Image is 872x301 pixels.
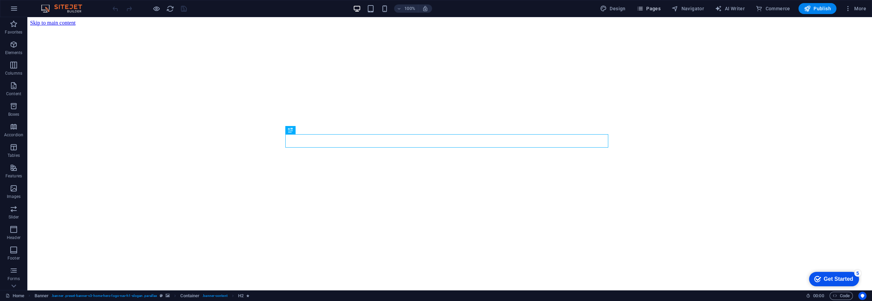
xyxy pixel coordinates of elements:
button: 100% [394,4,418,13]
button: reload [166,4,174,13]
button: AI Writer [712,3,747,14]
span: Design [600,5,626,12]
p: Slider [9,214,19,220]
p: Content [6,91,21,97]
button: Pages [634,3,663,14]
span: . banner .preset-banner-v3-home-hero-logo-nav-h1-slogan .parallax [51,292,157,300]
h6: 100% [404,4,415,13]
p: Boxes [8,112,19,117]
p: Images [7,194,21,199]
p: Columns [5,71,22,76]
span: AI Writer [715,5,745,12]
p: Accordion [4,132,23,138]
p: Header [7,235,21,240]
h6: Session time [806,292,824,300]
div: Get Started 5 items remaining, 0% complete [4,3,54,18]
i: This element is a customizable preset [160,294,163,298]
span: . banner-content [202,292,227,300]
i: Reload page [166,5,174,13]
i: This element contains a background [166,294,170,298]
nav: breadcrumb [35,292,250,300]
i: On resize automatically adjust zoom level to fit chosen device. [422,5,428,12]
p: Features [5,173,22,179]
i: Element contains an animation [246,294,249,298]
button: Code [830,292,853,300]
span: Click to select. Double-click to edit [238,292,244,300]
span: : [818,293,819,298]
span: Click to select. Double-click to edit [35,292,49,300]
span: Pages [637,5,661,12]
div: Design (Ctrl+Alt+Y) [597,3,628,14]
a: Click to cancel selection. Double-click to open Pages [5,292,24,300]
span: Code [833,292,850,300]
div: 5 [49,1,56,8]
p: Footer [8,255,20,261]
span: Click to select. Double-click to edit [180,292,199,300]
button: Click here to leave preview mode and continue editing [152,4,160,13]
span: Publish [804,5,831,12]
button: Publish [798,3,836,14]
div: Get Started [18,8,48,14]
p: Tables [8,153,20,158]
a: Skip to main content [3,3,48,9]
button: Navigator [669,3,707,14]
span: Navigator [672,5,704,12]
p: Elements [5,50,23,55]
span: Commerce [756,5,790,12]
button: More [842,3,869,14]
button: Commerce [753,3,793,14]
span: 00 00 [813,292,824,300]
span: More [845,5,866,12]
p: Forms [8,276,20,281]
button: Usercentrics [858,292,867,300]
p: Favorites [5,29,22,35]
button: Design [597,3,628,14]
img: Editor Logo [39,4,91,13]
